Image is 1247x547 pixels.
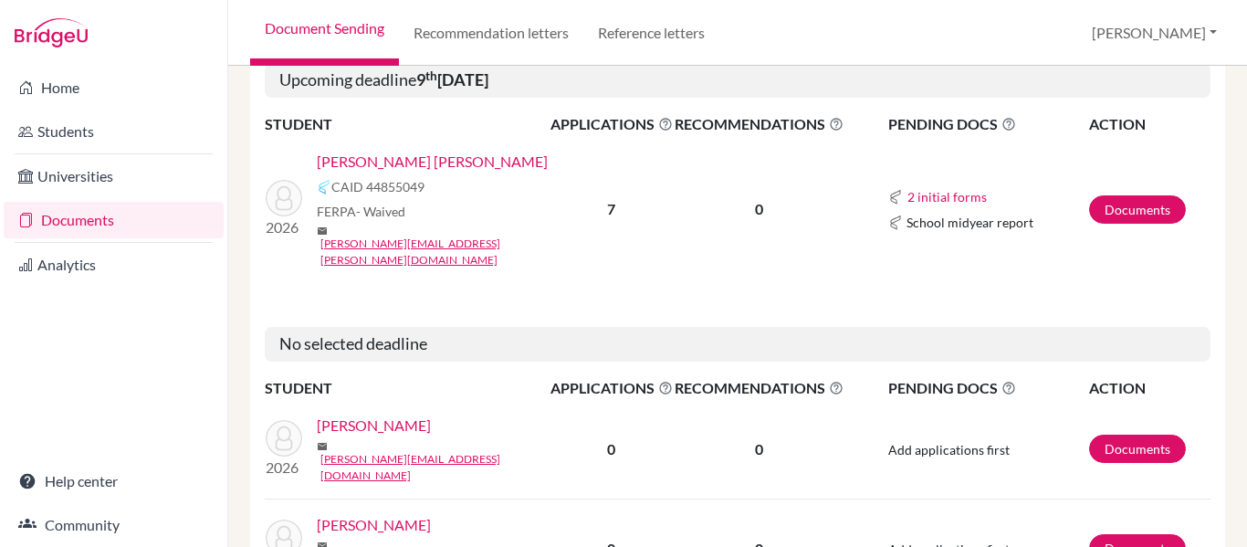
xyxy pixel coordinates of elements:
a: Documents [1089,435,1186,463]
a: Students [4,113,224,150]
span: - Waived [356,204,405,219]
a: Help center [4,463,224,500]
span: mail [317,441,328,452]
span: Add applications first [888,442,1010,458]
a: Analytics [4,247,224,283]
img: Common App logo [317,180,331,195]
a: Documents [4,202,224,238]
p: 0 [675,438,844,460]
span: RECOMMENDATIONS [675,377,844,399]
a: [PERSON_NAME][EMAIL_ADDRESS][PERSON_NAME][DOMAIN_NAME] [320,236,562,268]
p: 0 [675,198,844,220]
a: Universities [4,158,224,195]
a: [PERSON_NAME] [PERSON_NAME] [317,151,548,173]
img: Common App logo [888,190,903,205]
th: STUDENT [265,376,550,400]
th: ACTION [1088,376,1210,400]
span: PENDING DOCS [888,113,1088,135]
b: 9 [DATE] [416,69,488,89]
a: [PERSON_NAME][EMAIL_ADDRESS][DOMAIN_NAME] [320,451,562,484]
img: Common App logo [888,216,903,230]
p: 2026 [266,457,302,479]
b: 0 [607,440,615,458]
th: STUDENT [265,112,550,136]
a: [PERSON_NAME] [317,514,431,536]
span: CAID 44855049 [331,177,424,196]
span: RECOMMENDATIONS [675,113,844,135]
img: Abad, Rebecca [266,420,302,457]
a: Documents [1089,195,1186,224]
h5: Upcoming deadline [265,63,1210,98]
a: [PERSON_NAME] [317,415,431,437]
a: Home [4,69,224,106]
span: APPLICATIONS [550,113,673,135]
b: 7 [607,200,615,217]
span: PENDING DOCS [888,377,1088,399]
button: 2 initial forms [906,186,988,207]
p: 2026 [266,216,302,238]
h5: No selected deadline [265,327,1210,362]
a: Community [4,507,224,543]
span: mail [317,226,328,237]
th: ACTION [1088,112,1210,136]
img: Bridge-U [15,18,88,47]
sup: th [425,68,437,83]
span: APPLICATIONS [550,377,673,399]
span: FERPA [317,202,405,221]
img: Barboza, Ana Helena [266,180,302,216]
button: [PERSON_NAME] [1084,16,1225,50]
span: School midyear report [906,213,1033,232]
